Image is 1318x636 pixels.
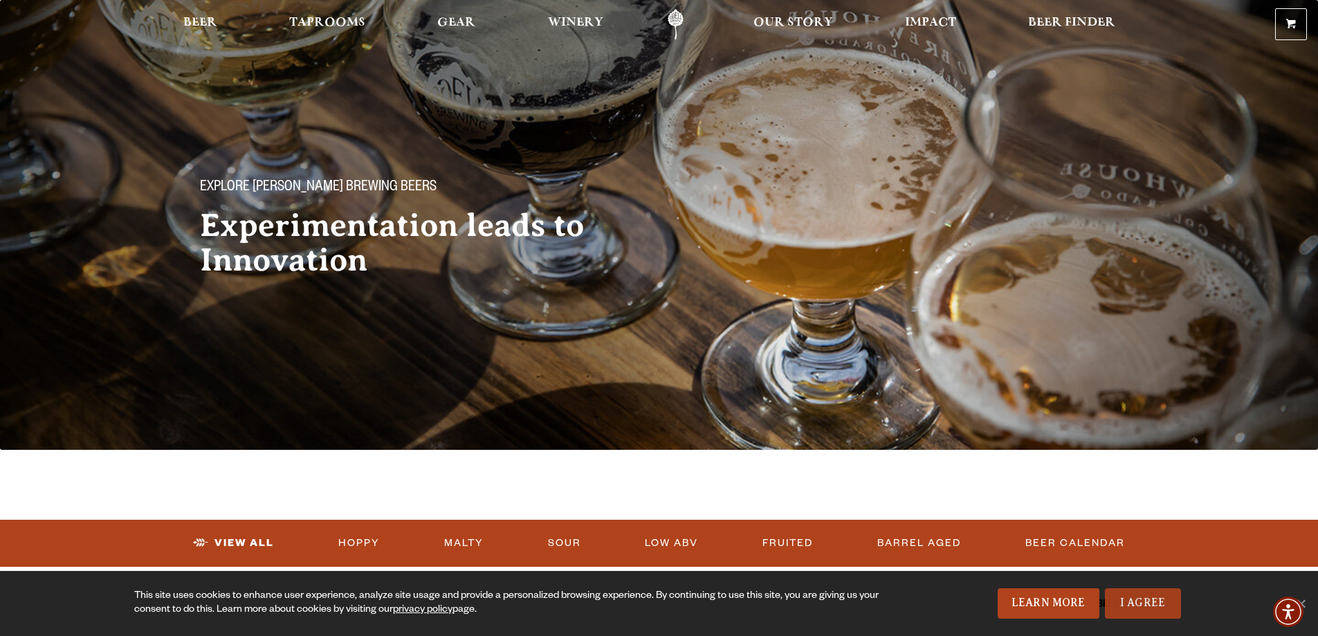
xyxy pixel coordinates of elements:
[134,590,884,617] div: This site uses cookies to enhance user experience, analyze site usage and provide a personalized ...
[333,527,385,559] a: Hoppy
[393,605,452,616] a: privacy policy
[1105,588,1181,619] a: I Agree
[757,527,818,559] a: Fruited
[200,179,437,197] span: Explore [PERSON_NAME] Brewing Beers
[437,17,475,28] span: Gear
[744,9,842,40] a: Our Story
[280,9,374,40] a: Taprooms
[1019,9,1124,40] a: Beer Finder
[183,17,217,28] span: Beer
[650,9,702,40] a: Odell Home
[539,9,612,40] a: Winery
[174,9,226,40] a: Beer
[289,17,365,28] span: Taprooms
[200,208,632,278] h2: Experimentation leads to Innovation
[187,527,280,559] a: View All
[1028,17,1115,28] span: Beer Finder
[872,527,967,559] a: Barrel Aged
[998,588,1099,619] a: Learn More
[439,527,489,559] a: Malty
[428,9,484,40] a: Gear
[548,17,603,28] span: Winery
[753,17,833,28] span: Our Story
[639,527,704,559] a: Low ABV
[905,17,956,28] span: Impact
[896,9,965,40] a: Impact
[1273,597,1303,627] div: Accessibility Menu
[542,527,587,559] a: Sour
[1020,527,1131,559] a: Beer Calendar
